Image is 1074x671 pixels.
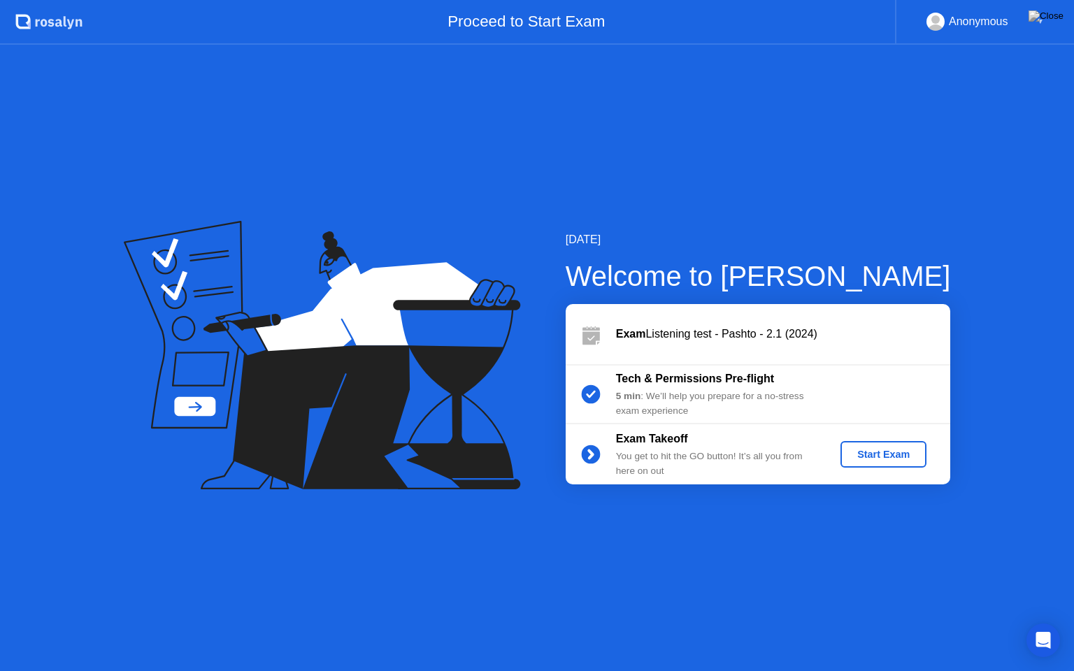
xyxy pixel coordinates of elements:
b: 5 min [616,391,641,401]
div: You get to hit the GO button! It’s all you from here on out [616,449,817,478]
button: Start Exam [840,441,926,468]
div: Open Intercom Messenger [1026,623,1060,657]
img: Close [1029,10,1064,22]
div: Anonymous [949,13,1008,31]
div: [DATE] [566,231,951,248]
div: Listening test - Pashto - 2.1 (2024) [616,326,950,342]
div: : We’ll help you prepare for a no-stress exam experience [616,389,817,418]
div: Start Exam [846,449,921,460]
b: Exam Takeoff [616,433,688,445]
b: Exam [616,328,646,340]
b: Tech & Permissions Pre-flight [616,373,774,384]
div: Welcome to [PERSON_NAME] [566,255,951,297]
